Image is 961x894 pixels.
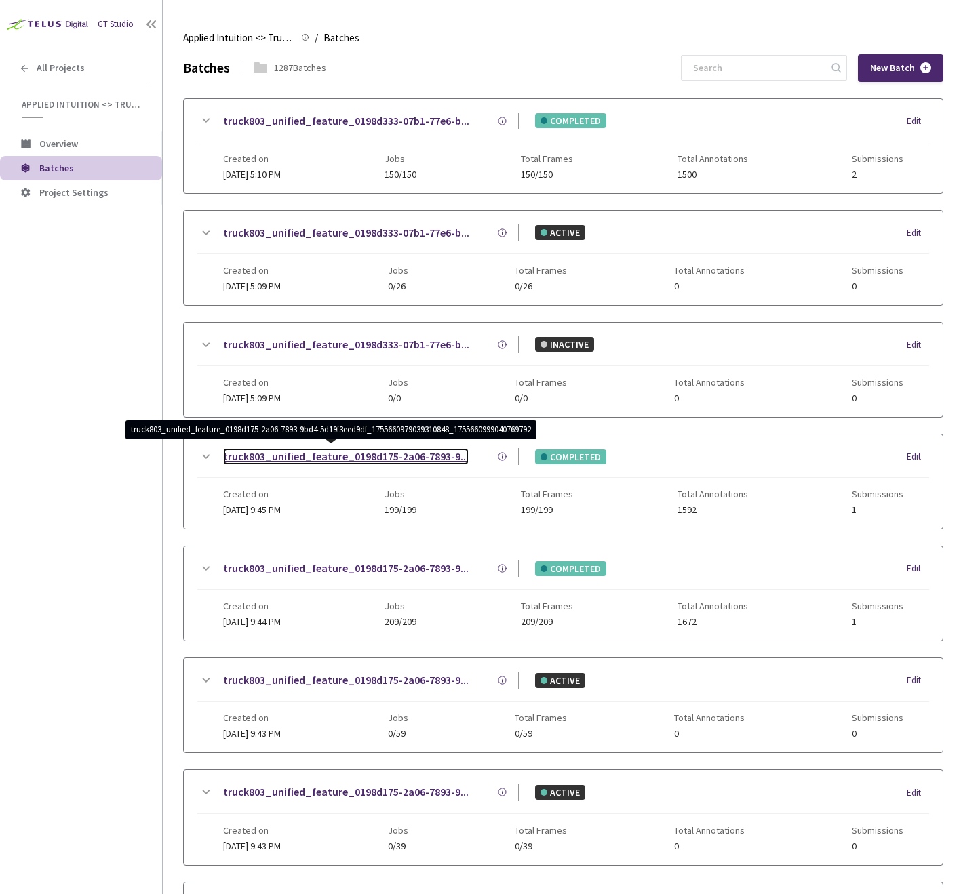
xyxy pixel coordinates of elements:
span: Overview [39,138,78,150]
span: 0/59 [515,729,567,739]
span: Jobs [388,265,408,276]
div: Edit [907,562,929,575]
span: Created on [223,712,281,723]
span: [DATE] 9:43 PM [223,840,281,852]
a: truck803_unified_feature_0198d175-2a06-7893-9... [223,448,469,465]
a: truck803_unified_feature_0198d333-07b1-77e6-b... [223,224,469,241]
a: truck803_unified_feature_0198d175-2a06-7893-9... [223,672,469,689]
span: Batches [39,162,74,174]
div: truck803_unified_feature_0198d175-2a06-7893-9...COMPLETEDEditCreated on[DATE] 9:44 PMJobs209/209T... [184,546,943,641]
div: truck803_unified_feature_0198d175-2a06-7893-9bd4-5d19f3eed9df_1755660979039310848_175566099904076... [131,423,531,436]
a: truck803_unified_feature_0198d175-2a06-7893-9... [223,784,469,800]
a: truck803_unified_feature_0198d175-2a06-7893-9... [223,560,469,577]
span: Total Frames [521,153,573,164]
span: Jobs [385,489,416,500]
span: [DATE] 9:45 PM [223,504,281,516]
span: 0/0 [388,393,408,403]
span: 0 [674,841,745,851]
span: Submissions [852,825,903,836]
span: 1672 [678,617,748,627]
div: ACTIVE [535,785,585,800]
span: Total Frames [515,712,567,723]
span: Jobs [385,601,416,611]
span: [DATE] 5:09 PM [223,280,281,292]
a: truck803_unified_feature_0198d333-07b1-77e6-b... [223,113,469,129]
span: 0 [674,281,745,291]
span: All Projects [37,62,85,74]
span: Submissions [852,601,903,611]
li: / [315,30,318,46]
span: Submissions [852,265,903,276]
span: 1500 [678,169,748,180]
div: COMPLETED [535,113,606,128]
span: Total Frames [515,377,567,388]
div: INACTIVE [535,337,594,352]
div: truck803_unified_feature_0198d333-07b1-77e6-b...ACTIVEEditCreated on[DATE] 5:09 PMJobs0/26Total F... [184,211,943,305]
span: Applied Intuition <> Trucking Cam SemSeg (Road Structures) [183,30,293,46]
span: 0 [852,841,903,851]
span: Created on [223,153,281,164]
span: Total Annotations [674,825,745,836]
div: Edit [907,115,929,128]
span: Total Annotations [674,377,745,388]
span: Created on [223,489,281,500]
div: Edit [907,674,929,687]
span: 0/59 [388,729,408,739]
div: COMPLETED [535,561,606,576]
span: 199/199 [385,505,416,515]
span: Jobs [388,377,408,388]
span: Total Annotations [678,153,748,164]
span: 0 [852,281,903,291]
span: Total Annotations [678,489,748,500]
span: 1592 [678,505,748,515]
span: 199/199 [521,505,573,515]
div: Edit [907,338,929,352]
span: Total Annotations [678,601,748,611]
div: Edit [907,226,929,240]
div: truck803_unified_feature_0198d333-07b1-77e6-b...INACTIVEEditCreated on[DATE] 5:09 PMJobs0/0Total ... [184,323,943,417]
div: GT Studio [98,18,134,31]
div: truck803_unified_feature_0198d175-2a06-7893-9...ACTIVEEditCreated on[DATE] 9:43 PMJobs0/39Total F... [184,770,943,864]
div: 1287 Batches [274,61,326,75]
span: Total Annotations [674,712,745,723]
span: Batches [323,30,359,46]
span: 209/209 [521,617,573,627]
span: [DATE] 9:43 PM [223,727,281,739]
span: Jobs [388,825,408,836]
span: 0 [852,393,903,403]
span: 0 [674,729,745,739]
span: 0/39 [515,841,567,851]
span: 0/0 [515,393,567,403]
span: Created on [223,825,281,836]
span: Jobs [388,712,408,723]
span: New Batch [870,62,915,74]
span: Total Frames [521,489,573,500]
span: 1 [852,617,903,627]
span: 150/150 [385,169,416,180]
div: Edit [907,450,929,464]
span: Total Frames [515,265,567,276]
div: ACTIVE [535,225,585,240]
div: COMPLETED [535,449,606,464]
a: truck803_unified_feature_0198d333-07b1-77e6-b... [223,336,469,353]
span: Created on [223,601,281,611]
span: Jobs [385,153,416,164]
span: Total Annotations [674,265,745,276]
div: Edit [907,786,929,800]
span: Created on [223,377,281,388]
span: Submissions [852,377,903,388]
span: 209/209 [385,617,416,627]
span: 0 [674,393,745,403]
div: truck803_unified_feature_0198d333-07b1-77e6-b...COMPLETEDEditCreated on[DATE] 5:10 PMJobs150/150T... [184,99,943,193]
span: 2 [852,169,903,180]
span: Project Settings [39,186,109,199]
span: 1 [852,505,903,515]
span: [DATE] 9:44 PM [223,615,281,628]
span: 0/26 [388,281,408,291]
span: Total Frames [515,825,567,836]
span: 150/150 [521,169,573,180]
div: ACTIVE [535,673,585,688]
div: Batches [183,58,230,78]
span: Created on [223,265,281,276]
span: Submissions [852,712,903,723]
